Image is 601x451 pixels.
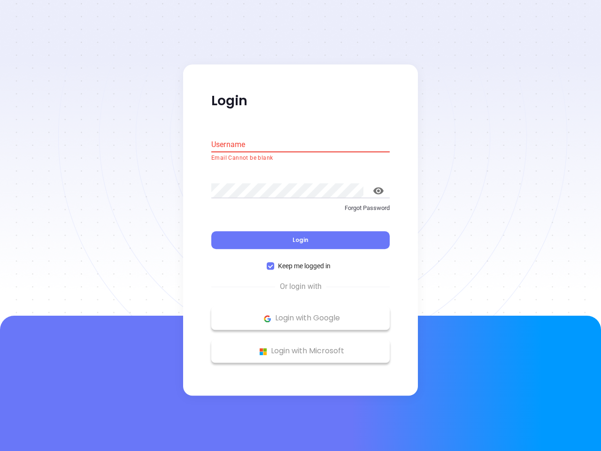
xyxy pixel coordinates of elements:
p: Login [211,93,390,109]
span: Login [293,236,308,244]
span: Keep me logged in [274,261,334,272]
button: Google Logo Login with Google [211,307,390,330]
button: Microsoft Logo Login with Microsoft [211,340,390,363]
p: Forgot Password [211,203,390,213]
p: Email Cannot be blank [211,154,390,163]
p: Login with Microsoft [216,344,385,358]
button: Login [211,232,390,249]
img: Google Logo [262,313,273,325]
span: Or login with [275,281,326,293]
button: toggle password visibility [367,179,390,202]
a: Forgot Password [211,203,390,220]
p: Login with Google [216,311,385,326]
img: Microsoft Logo [257,346,269,358]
